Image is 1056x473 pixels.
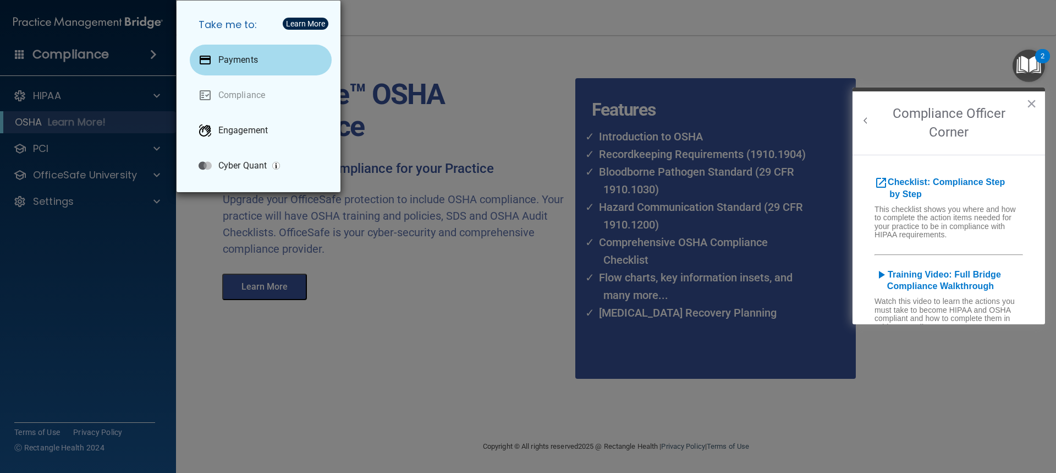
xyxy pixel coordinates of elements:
a: Cyber Quant [190,150,332,181]
b: Checklist: Compliance Step by Step [875,177,1005,199]
p: Payments [218,55,258,66]
button: Open Resource Center, 2 new notifications [1013,50,1045,82]
div: Resource Center [853,88,1045,324]
p: Cyber Quant [218,160,267,171]
i: play_arrow [875,268,888,281]
a: Compliance [190,80,332,111]
p: Engagement [218,125,268,136]
div: Learn More [286,20,325,28]
a: Engagement [190,115,332,146]
button: Learn More [283,18,328,30]
button: Close [1026,95,1037,112]
i: open_in_new [875,176,888,189]
a: Payments [190,45,332,75]
h5: Take me to: [190,9,332,40]
b: Training Video: Full Bridge Compliance Walkthrough [875,270,1001,291]
a: play_arrowTraining Video: Full Bridge Compliance Walkthrough [875,270,1001,291]
a: open_in_newChecklist: Compliance Step by Step [875,177,1005,199]
h6: This checklist shows you where and how to complete the action items needed for your practice to b... [853,205,1045,242]
button: Back to Resource Center Home [860,115,871,126]
div: 2 [1041,56,1044,70]
h2: Compliance Officer Corner [853,91,1045,155]
h6: Watch this video to learn the actions you must take to become HIPAA and OSHA compliant and how to... [853,297,1045,334]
